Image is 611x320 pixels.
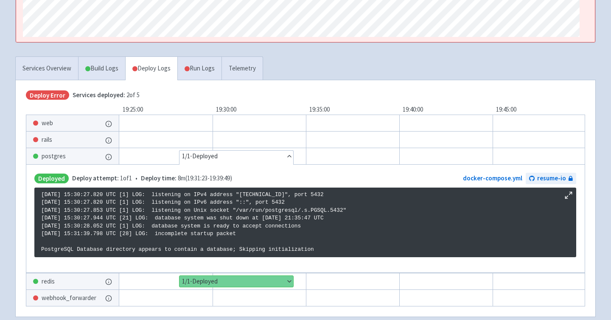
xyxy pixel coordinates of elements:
a: Run Logs [177,57,221,80]
span: rails [42,135,52,145]
span: Deployed [34,174,69,183]
span: 1 of 1 [72,174,132,183]
button: Maximize log window [564,191,573,199]
span: redis [42,277,55,286]
span: web [42,118,53,128]
a: Build Logs [78,57,125,80]
div: 19:25:00 [119,105,213,115]
span: Deploy Error [26,90,69,100]
span: • [72,174,232,183]
span: Deploy time: [141,174,177,182]
a: resume-io [526,173,576,184]
a: docker-compose.yml [463,174,522,182]
a: Telemetry [221,57,263,80]
p: [DATE] 15:30:27.820 UTC [1] LOG: listening on IPv4 address "[TECHNICAL_ID]", port 5432 [DATE] 15:... [41,191,569,254]
span: 8m ( 19:31:23 - 19:39:49 ) [141,174,232,183]
span: webhook_forwarder [42,293,96,303]
span: Deploy attempt: [72,174,119,182]
a: Deploy Logs [125,57,177,80]
div: 19:35:00 [306,105,399,115]
a: Services Overview [16,57,78,80]
div: 19:30:00 [213,105,306,115]
span: resume-io [537,174,566,183]
div: 19:45:00 [493,105,586,115]
div: 19:40:00 [399,105,493,115]
span: Services deployed: [73,91,125,99]
span: postgres [42,152,66,161]
span: 2 of 5 [73,90,140,100]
